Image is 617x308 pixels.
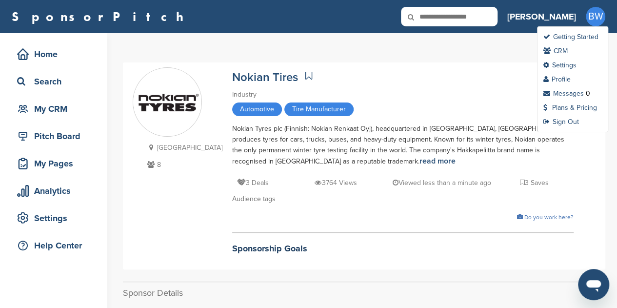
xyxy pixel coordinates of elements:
a: Plans & Pricing [543,103,597,112]
div: Nokian Tyres plc (Finnish: Nokian Renkaat Oyj), headquartered in [GEOGRAPHIC_DATA], [GEOGRAPHIC_D... [232,123,574,167]
div: Search [15,73,98,90]
a: My CRM [10,98,98,120]
a: Settings [543,61,577,69]
span: Tire Manufacturer [284,103,354,116]
a: [PERSON_NAME] [507,6,576,27]
span: Automotive [232,103,282,116]
p: 8 [145,159,222,171]
div: Pitch Board [15,127,98,145]
a: Do you work here? [517,214,574,221]
span: BW [586,7,605,26]
a: Pitch Board [10,125,98,147]
div: Home [15,45,98,63]
img: Sponsorpitch & Nokian Tires [133,68,201,137]
iframe: Button to launch messaging window [578,269,609,300]
span: Do you work here? [524,214,574,221]
p: [GEOGRAPHIC_DATA] [145,142,222,154]
a: CRM [543,47,568,55]
p: 3764 Views [315,177,357,189]
p: 3 Deals [237,177,269,189]
a: Sign Out [543,118,579,126]
h2: Sponsor Details [123,287,605,300]
div: My CRM [15,100,98,118]
a: Home [10,43,98,65]
a: Help Center [10,234,98,257]
div: Help Center [15,237,98,254]
a: Messages [543,89,584,98]
a: Settings [10,207,98,229]
a: Search [10,70,98,93]
a: Nokian Tires [232,70,298,84]
div: Audience tags [232,194,574,205]
p: Viewed less than a minute ago [393,177,491,189]
a: My Pages [10,152,98,175]
p: 3 Saves [520,177,549,189]
a: read more [419,156,456,166]
a: Analytics [10,180,98,202]
div: Settings [15,209,98,227]
a: Profile [543,75,571,83]
div: My Pages [15,155,98,172]
a: SponsorPitch [12,10,190,23]
a: Getting Started [543,33,598,41]
div: Analytics [15,182,98,200]
h2: Sponsorship Goals [232,242,574,255]
div: Industry [232,89,574,100]
div: 0 [586,89,590,98]
h3: [PERSON_NAME] [507,10,576,23]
